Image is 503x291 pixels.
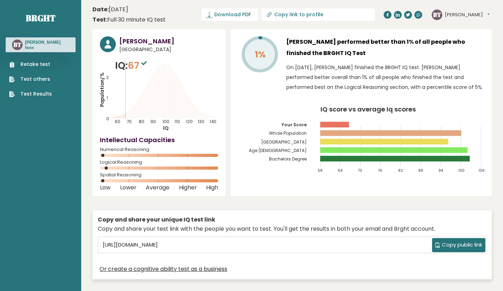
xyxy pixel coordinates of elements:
a: Download PDF [202,8,258,21]
tspan: 58 [318,168,323,173]
h3: [PERSON_NAME] [119,36,218,46]
tspan: 0 [106,116,109,122]
span: Average [146,186,169,189]
tspan: 100 [459,168,465,173]
tspan: 82 [398,168,403,173]
tspan: 110 [174,119,180,125]
span: Higher [179,186,197,189]
div: Copy and share your unique IQ test link [98,216,486,224]
h3: [PERSON_NAME] performed better than 1% of all people who finished the BRGHT IQ Test [286,36,484,59]
p: IQ: [115,59,149,73]
button: [PERSON_NAME] [445,11,490,18]
tspan: Population/% [99,73,106,107]
text: BT [13,41,22,49]
span: 67 [128,59,149,72]
a: Test others [9,75,52,83]
span: Spatial Reasoning [100,174,218,176]
tspan: 80 [139,119,144,125]
b: Date: [92,5,109,13]
a: Retake test [9,61,52,68]
tspan: 130 [198,119,204,125]
tspan: 70 [358,168,362,173]
b: Test: [92,16,107,24]
tspan: 2 [106,75,109,80]
button: Copy public link [432,238,485,252]
tspan: 1 [107,95,108,101]
tspan: 94 [438,168,443,173]
tspan: IQ [163,125,169,132]
tspan: Age [DEMOGRAPHIC_DATA] [249,147,307,153]
tspan: [GEOGRAPHIC_DATA] [261,139,307,145]
span: Lower [120,186,137,189]
span: Download PDF [214,11,251,18]
tspan: 88 [418,168,423,173]
span: Numerical Reasoning [100,148,218,151]
span: [GEOGRAPHIC_DATA] [119,46,218,53]
tspan: 64 [338,168,342,173]
span: Logical Reasoning [100,161,218,164]
a: Or create a cognitive ability test as a business [100,265,227,273]
div: Copy and share your test link with the people you want to test. You'll get the results in both yo... [98,225,486,233]
tspan: Whole Population [269,130,307,136]
a: Test Results [9,90,52,98]
time: [DATE] [92,5,128,14]
tspan: Bachelors Degree [269,156,307,162]
tspan: IQ score vs average Iq scores [321,105,416,114]
a: Brght [26,12,55,24]
span: Copy public link [442,241,482,249]
text: BT [433,10,441,18]
h3: [PERSON_NAME] [25,40,61,45]
tspan: 90 [150,119,156,125]
tspan: 140 [210,119,216,125]
h4: Intellectual Capacities [100,135,218,145]
tspan: 106 [479,168,485,173]
span: Low [100,186,110,189]
tspan: Your Score [281,122,307,128]
tspan: 70 [127,119,132,125]
tspan: 120 [186,119,193,125]
span: High [206,186,218,189]
tspan: 100 [162,119,169,125]
div: Full 30 minute IQ test [92,16,166,24]
p: None [25,46,61,50]
p: On [DATE], [PERSON_NAME] finished the BRGHT IQ test. [PERSON_NAME] performed better overall than ... [286,62,484,92]
tspan: 76 [378,168,382,173]
tspan: 1% [255,48,266,61]
tspan: 60 [115,119,120,125]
